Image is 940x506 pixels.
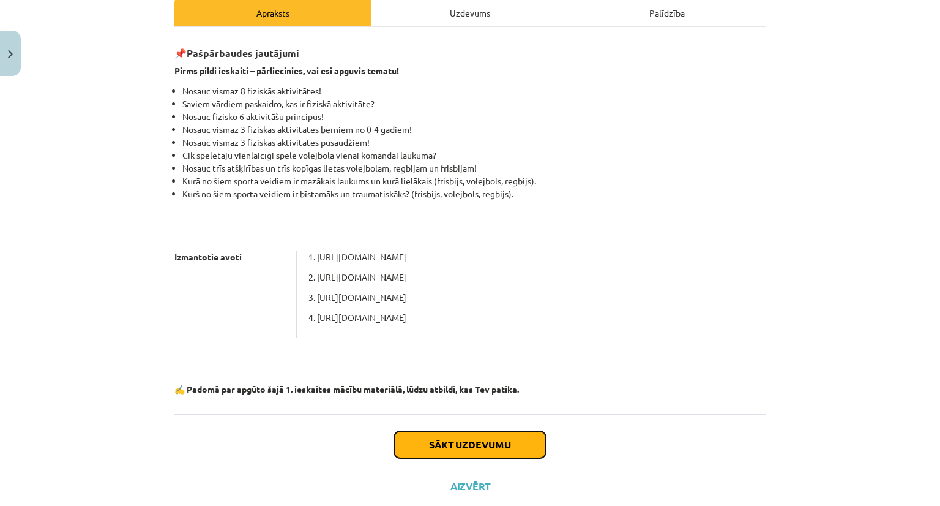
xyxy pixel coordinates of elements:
[182,85,766,97] li: Nosauc vismaz 8 fiziskās aktivitātes!
[182,149,766,162] li: Cik spēlētāju vienlaicīgi spēlē volejbolā vienai komandai laukumā?
[182,187,766,200] li: Kurš no šiem sporta veidiem ir bīstamāks un traumatiskāks? (frisbijs, volejbols, regbijs).
[187,47,299,59] strong: Pašpārbaudes jautājumi
[182,175,766,187] li: Kurā no šiem sporta veidiem ir mazākais laukums un kurā lielākais (frisbijs, volejbols, regbijs).
[317,291,766,304] p: [URL][DOMAIN_NAME]
[174,251,242,262] strong: Izmantotie avoti
[394,431,546,458] button: Sākt uzdevumu
[174,38,766,61] h3: 📌
[174,383,519,395] strong: ✍️ Padomā par apgūto šajā 1. ieskaites mācību materiālā, lūdzu atbildi, kas Tev patika.
[317,271,766,284] p: [URL][DOMAIN_NAME]
[317,311,766,324] p: [URL][DOMAIN_NAME]
[317,251,766,263] p: [URL][DOMAIN_NAME]
[8,50,13,58] img: icon-close-lesson-0947bae3869378f0d4975bcd49f059093ad1ed9edebbc8119c70593378902aed.svg
[182,162,766,175] li: Nosauc trīs atšķirības un trīs kopīgas lietas volejbolam, regbijam un frisbijam!
[447,480,493,493] button: Aizvērt
[182,136,766,149] li: Nosauc vismaz 3 fiziskās aktivitātes pusaudžiem!
[174,65,399,76] strong: Pirms pildi ieskaiti – pārliecinies, vai esi apguvis tematu!
[182,123,766,136] li: Nosauc vismaz 3 fiziskās aktivitātes bērniem no 0-4 gadiem!
[182,97,766,110] li: Saviem vārdiem paskaidro, kas ir fiziskā aktivitāte?
[182,110,766,123] li: Nosauc fizisko 6 aktivitāšu principus!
